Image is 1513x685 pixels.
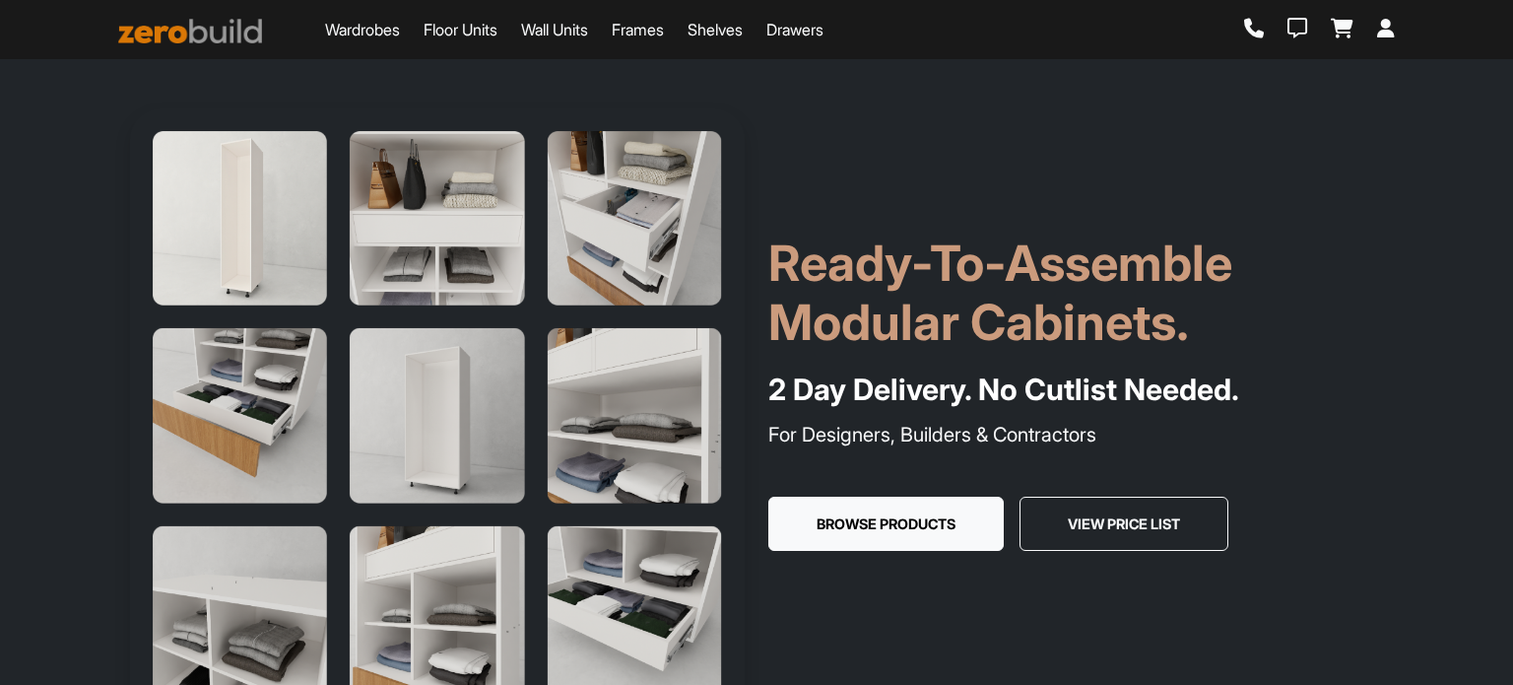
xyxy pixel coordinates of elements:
img: ZeroBuild logo [118,19,262,43]
button: View Price List [1020,497,1228,552]
a: Frames [612,18,664,41]
p: For Designers, Builders & Contractors [768,420,1383,449]
h4: 2 Day Delivery. No Cutlist Needed. [768,368,1383,412]
a: Wall Units [521,18,588,41]
h1: Ready-To-Assemble Modular Cabinets. [768,234,1383,352]
button: Browse Products [768,497,1004,552]
a: Login [1377,19,1395,40]
a: Shelves [688,18,743,41]
a: Wardrobes [325,18,400,41]
a: Drawers [766,18,823,41]
a: Floor Units [424,18,497,41]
